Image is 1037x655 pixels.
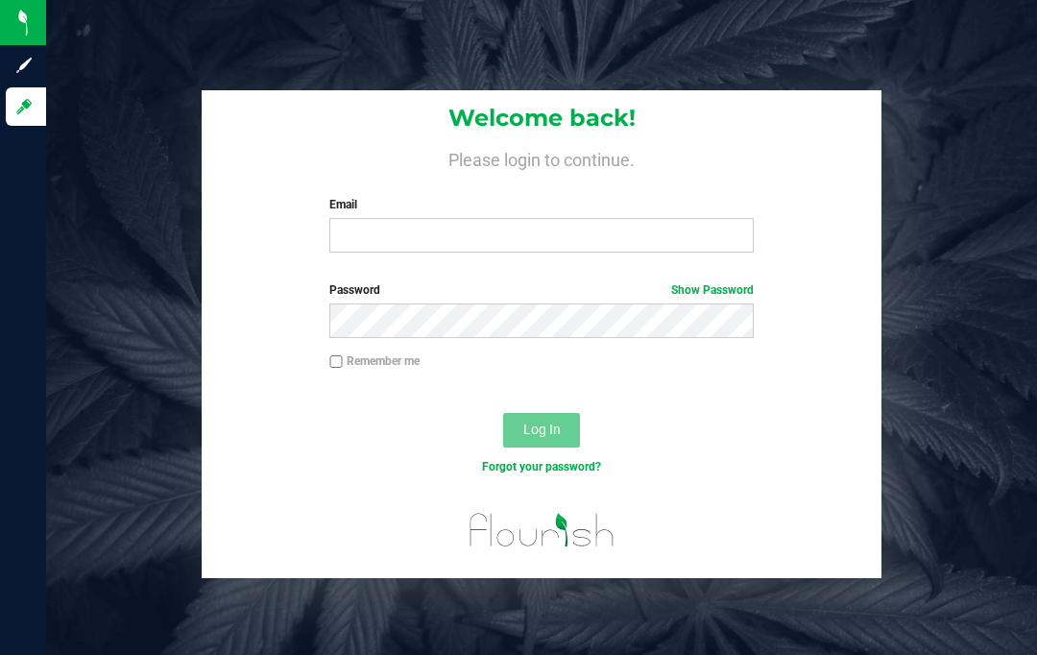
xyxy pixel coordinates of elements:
[329,352,420,370] label: Remember me
[202,146,881,169] h4: Please login to continue.
[329,283,380,297] span: Password
[14,56,34,75] inline-svg: Sign up
[671,283,754,297] a: Show Password
[503,413,580,448] button: Log In
[523,422,561,437] span: Log In
[329,196,754,213] label: Email
[482,460,601,473] a: Forgot your password?
[457,496,627,565] img: flourish_logo.svg
[14,97,34,116] inline-svg: Log in
[202,106,881,131] h1: Welcome back!
[329,355,343,369] input: Remember me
